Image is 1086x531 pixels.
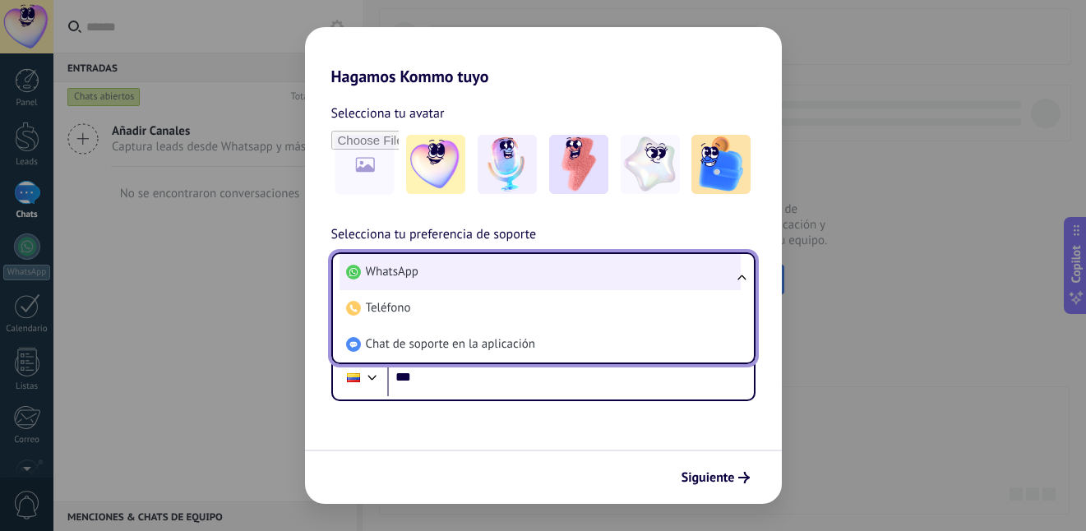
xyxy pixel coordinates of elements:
[691,135,751,194] img: -5.jpeg
[366,300,411,316] span: Teléfono
[674,464,757,492] button: Siguiente
[406,135,465,194] img: -1.jpeg
[366,336,535,353] span: Chat de soporte en la aplicación
[366,264,418,280] span: WhatsApp
[305,27,782,86] h2: Hagamos Kommo tuyo
[478,135,537,194] img: -2.jpeg
[331,224,537,246] span: Selecciona tu preferencia de soporte
[331,103,445,124] span: Selecciona tu avatar
[682,472,735,483] span: Siguiente
[621,135,680,194] img: -4.jpeg
[338,360,369,395] div: Colombia: + 57
[549,135,608,194] img: -3.jpeg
